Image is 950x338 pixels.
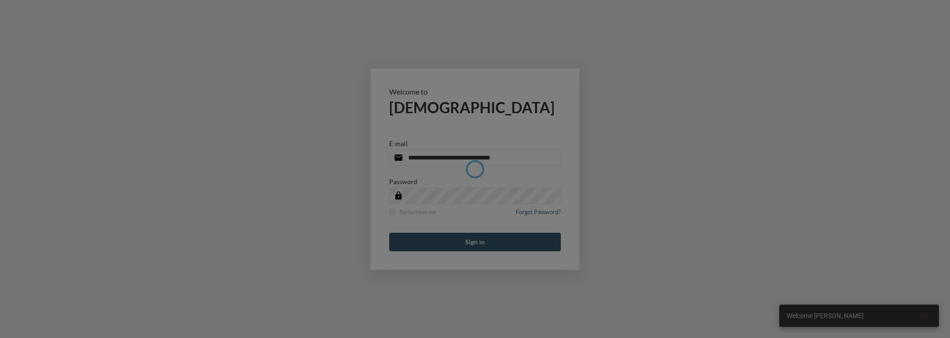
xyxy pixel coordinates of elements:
p: E-mail [389,140,408,147]
label: Remember me [389,209,436,216]
p: Password [389,178,417,185]
p: Welcome to [389,87,561,96]
h2: [DEMOGRAPHIC_DATA] [389,98,561,116]
a: Forgot Password? [516,209,561,221]
span: Welcome [PERSON_NAME] [787,311,864,320]
span: Ok [920,312,928,319]
button: Sign in [389,233,561,251]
